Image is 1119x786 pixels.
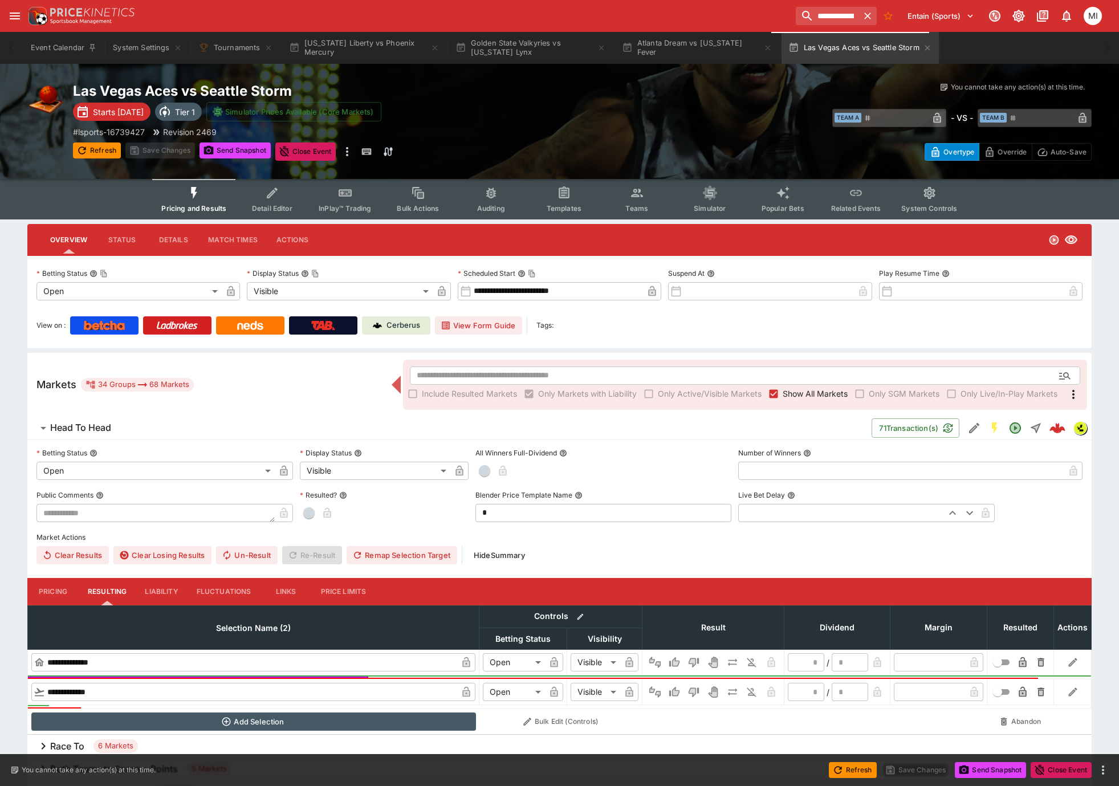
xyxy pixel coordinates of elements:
[50,19,112,24] img: Sportsbook Management
[50,8,135,17] img: PriceKinetics
[951,82,1085,92] p: You cannot take any action(s) at this time.
[704,653,722,671] button: Void
[1048,234,1060,246] svg: Open
[386,320,420,331] p: Cerberus
[707,270,715,278] button: Suspend At
[282,546,342,564] span: Re-Result
[955,762,1026,778] button: Send Snapshot
[1005,418,1026,438] button: Open
[571,683,620,701] div: Visible
[668,268,705,278] p: Suspend At
[100,270,108,278] button: Copy To Clipboard
[36,490,93,500] p: Public Comments
[665,653,683,671] button: Win
[615,32,779,64] button: Atlanta Dream vs [US_STATE] Fever
[36,546,109,564] button: Clear Results
[237,321,263,330] img: Neds
[300,462,450,480] div: Visible
[575,632,634,646] span: Visibility
[301,270,309,278] button: Display StatusCopy To Clipboard
[25,5,48,27] img: PriceKinetics Logo
[199,226,267,254] button: Match Times
[89,270,97,278] button: Betting StatusCopy To Clipboard
[646,683,664,701] button: Not Set
[247,268,299,278] p: Display Status
[204,621,303,635] span: Selection Name (2)
[987,605,1054,649] th: Resulted
[528,270,536,278] button: Copy To Clipboard
[36,462,275,480] div: Open
[829,762,877,778] button: Refresh
[1049,420,1065,436] img: logo-cerberus--red.svg
[796,7,858,25] input: search
[96,226,148,254] button: Status
[22,765,156,775] p: You cannot take any action(s) at this time.
[538,388,637,400] span: Only Markets with Liability
[206,102,381,121] button: Simulator Prices Available (Core Markets)
[79,578,136,605] button: Resulting
[93,740,138,752] span: 6 Markets
[50,422,111,434] h6: Head To Head
[1032,6,1053,26] button: Documentation
[36,378,76,391] h5: Markets
[93,106,144,118] p: Starts [DATE]
[483,712,639,731] button: Bulk Edit (Controls)
[216,546,277,564] button: Un-Result
[347,546,457,564] button: Remap Selection Target
[36,529,1083,546] label: Market Actions
[991,712,1051,731] button: Abandon
[1096,763,1110,777] button: more
[188,578,261,605] button: Fluctuations
[1049,420,1065,436] div: fd647f56-0fc8-40bb-9db3-32a5cc442c95
[36,268,87,278] p: Betting Status
[743,683,761,701] button: Eliminated In Play
[1008,421,1022,435] svg: Open
[373,321,382,330] img: Cerberus
[31,712,476,731] button: Add Selection
[362,316,430,335] a: Cerberus
[980,113,1007,123] span: Team B
[319,204,371,213] span: InPlay™ Trading
[1067,388,1080,401] svg: More
[784,605,890,649] th: Dividend
[1032,143,1092,161] button: Auto-Save
[951,112,973,124] h6: - VS -
[835,113,861,123] span: Team A
[192,32,280,64] button: Tournaments
[782,32,939,64] button: Las Vegas Aces vs Seattle Storm
[275,142,336,161] button: Close Event
[984,418,1005,438] button: SGM Enabled
[1054,605,1092,649] th: Actions
[803,449,811,457] button: Number of Winners
[163,126,217,138] p: Revision 2469
[901,7,981,25] button: Select Tenant
[979,143,1032,161] button: Override
[723,683,742,701] button: Push
[872,418,959,438] button: 71Transaction(s)
[658,388,762,400] span: Only Active/Visible Markets
[1026,418,1046,438] button: Straight
[1051,146,1087,158] p: Auto-Save
[435,316,522,335] button: View Form Guide
[354,449,362,457] button: Display Status
[27,82,64,119] img: basketball.png
[113,546,211,564] button: Clear Losing Results
[483,683,545,701] div: Open
[106,32,189,64] button: System Settings
[685,683,703,701] button: Lose
[340,142,354,161] button: more
[738,448,801,458] p: Number of Winners
[483,653,545,671] div: Open
[36,316,66,335] label: View on :
[300,448,352,458] p: Display Status
[475,448,557,458] p: All Winners Full-Dividend
[642,605,784,649] th: Result
[536,316,554,335] label: Tags:
[984,6,1005,26] button: Connected to PK
[84,321,125,330] img: Betcha
[559,449,567,457] button: All Winners Full-Dividend
[743,653,761,671] button: Eliminated In Play
[1056,6,1077,26] button: Notifications
[89,449,97,457] button: Betting Status
[738,490,785,500] p: Live Bet Delay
